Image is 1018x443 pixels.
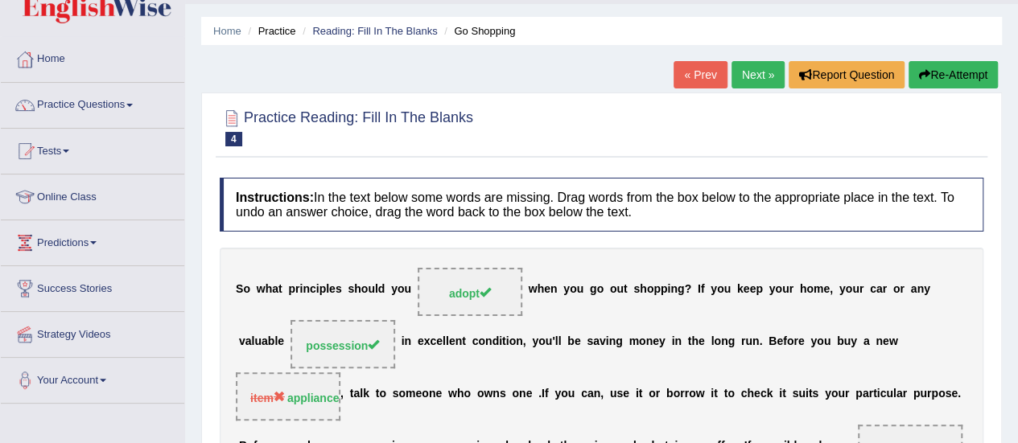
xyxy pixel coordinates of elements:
b: o [689,388,696,400]
b: y [391,283,398,296]
h2: Practice Reading: Fill In The Blanks [220,106,473,146]
span: possession [306,339,379,352]
b: u [798,388,806,400]
b: r [793,335,798,348]
b: n [429,388,436,400]
b: o [398,388,406,400]
b: f [783,335,787,348]
b: r [680,388,684,400]
b: i [636,388,639,400]
b: t [714,388,718,400]
b: ? [684,283,691,296]
b: e [798,335,805,348]
b: s [500,388,506,400]
b: i [299,283,303,296]
b: o [787,335,794,348]
b: l [326,283,329,296]
b: e [435,388,442,400]
a: Tests [1,129,184,169]
b: v [600,335,606,348]
b: o [806,283,814,296]
b: u [782,283,789,296]
b: k [766,388,773,400]
a: Strategy Videos [1,312,184,352]
button: Re-Attempt [909,61,998,88]
b: t [723,388,727,400]
b: h [354,283,361,296]
b: e [749,283,756,296]
b: o [775,283,782,296]
b: p [931,388,938,400]
b: p [319,283,327,296]
b: . [759,335,762,348]
b: i [779,388,782,400]
span: Drop target [236,372,340,420]
b: a [863,388,869,400]
b: a [272,283,278,296]
b: r [902,388,906,400]
a: Home [1,37,184,77]
b: o [561,388,568,400]
b: a [353,388,360,400]
b: y [769,283,776,296]
b: i [316,283,319,296]
b: o [398,283,405,296]
b: h [747,388,754,400]
b: s [587,335,593,348]
b: u [838,388,845,400]
b: o [243,283,250,296]
b: i [877,388,880,400]
b: I [698,283,701,296]
b: w [889,335,898,348]
b: y [839,283,846,296]
b: l [443,335,446,348]
b: l [893,388,896,400]
b: o [938,388,946,400]
b: c [870,283,876,296]
b: p [288,283,295,296]
b: u [616,283,624,296]
b: c [472,335,479,348]
a: Success Stories [1,266,184,306]
b: . [538,388,542,400]
b: v [239,335,245,348]
b: l [375,283,378,296]
b: a [863,335,870,348]
b: e [754,388,760,400]
b: ' [552,335,554,348]
b: f [545,388,549,400]
b: h [640,283,647,296]
b: b [666,388,674,400]
b: b [567,335,575,348]
b: e [883,335,889,348]
b: g [590,283,597,296]
b: t [278,283,282,296]
b: l [251,335,254,348]
b: e [575,335,581,348]
a: Reading: Fill In The Blanks [312,25,437,37]
b: r [741,335,745,348]
b: n [752,335,760,348]
b: t [639,388,643,400]
h4: In the text below some words are missing. Drag words from the box below to the appropriate place ... [220,178,983,232]
b: y [851,335,857,348]
b: u [610,388,617,400]
b: p [661,283,668,296]
b: c [581,388,587,400]
b: e [418,335,424,348]
b: y [554,388,561,400]
li: Go Shopping [440,23,515,39]
b: r [900,283,904,296]
b: o [831,388,839,400]
b: o [673,388,680,400]
b: h [800,283,807,296]
b: l [711,335,714,348]
b: l [555,335,558,348]
b: o [649,388,656,400]
b: c [430,335,436,348]
b: e [329,283,336,296]
b: r [295,283,299,296]
b: , [340,388,344,400]
b: h [537,283,544,296]
b: u [254,335,262,348]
